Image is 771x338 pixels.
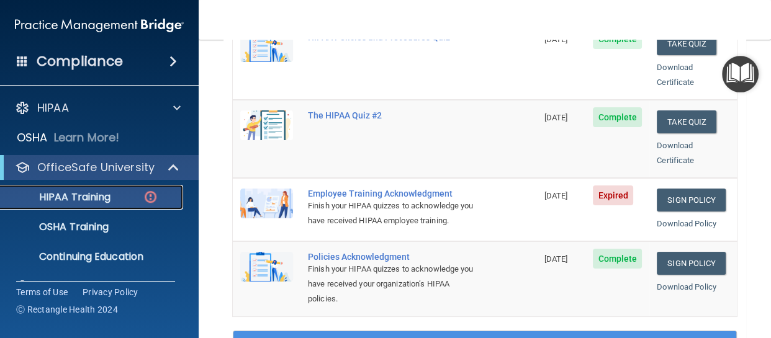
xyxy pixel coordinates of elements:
[37,160,155,175] p: OfficeSafe University
[657,63,694,87] a: Download Certificate
[544,35,568,44] span: [DATE]
[657,219,716,228] a: Download Policy
[544,191,568,200] span: [DATE]
[8,221,109,233] p: OSHA Training
[657,141,694,165] a: Download Certificate
[308,252,475,262] div: Policies Acknowledgment
[593,249,642,269] span: Complete
[593,185,633,205] span: Expired
[593,107,642,127] span: Complete
[308,110,475,120] div: The HIPAA Quiz #2
[544,113,568,122] span: [DATE]
[16,303,118,316] span: Ⓒ Rectangle Health 2024
[8,191,110,203] p: HIPAA Training
[16,286,68,298] a: Terms of Use
[83,286,138,298] a: Privacy Policy
[308,189,475,198] div: Employee Training Acknowledgment
[722,56,759,92] button: Open Resource Center
[657,32,716,55] button: Take Quiz
[143,189,158,205] img: danger-circle.6113f641.png
[37,100,69,115] p: HIPAA
[657,189,726,211] a: Sign Policy
[556,250,756,300] iframe: Drift Widget Chat Controller
[657,110,716,133] button: Take Quiz
[544,254,568,264] span: [DATE]
[15,279,181,294] a: Settings
[15,13,184,38] img: PMB logo
[54,130,120,145] p: Learn More!
[37,279,83,294] p: Settings
[308,262,475,306] div: Finish your HIPAA quizzes to acknowledge you have received your organization’s HIPAA policies.
[8,251,178,263] p: Continuing Education
[17,130,48,145] p: OSHA
[37,53,123,70] h4: Compliance
[308,198,475,228] div: Finish your HIPAA quizzes to acknowledge you have received HIPAA employee training.
[15,160,180,175] a: OfficeSafe University
[15,100,181,115] a: HIPAA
